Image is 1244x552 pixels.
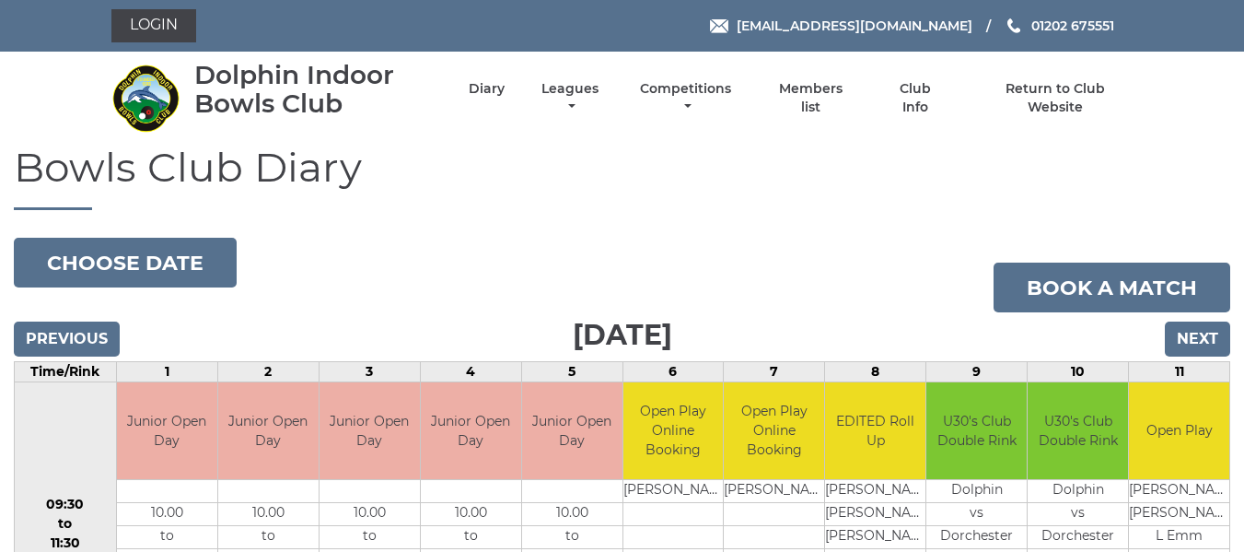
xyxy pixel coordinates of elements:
[724,382,824,479] td: Open Play Online Booking
[825,479,925,502] td: [PERSON_NAME]
[421,502,521,525] td: 10.00
[320,525,420,548] td: to
[926,362,1028,382] td: 9
[111,64,180,133] img: Dolphin Indoor Bowls Club
[926,479,1027,502] td: Dolphin
[1028,525,1128,548] td: Dorchester
[768,80,853,116] a: Members list
[825,502,925,525] td: [PERSON_NAME]
[724,479,824,502] td: [PERSON_NAME]
[1007,18,1020,33] img: Phone us
[886,80,946,116] a: Club Info
[1165,322,1230,357] input: Next
[218,502,319,525] td: 10.00
[1028,502,1128,525] td: vs
[218,525,319,548] td: to
[1129,525,1229,548] td: L Emm
[622,362,724,382] td: 6
[1028,479,1128,502] td: Dolphin
[1129,502,1229,525] td: [PERSON_NAME]
[522,382,622,479] td: Junior Open Day
[1031,18,1114,34] span: 01202 675551
[926,502,1027,525] td: vs
[1028,362,1129,382] td: 10
[1129,479,1229,502] td: [PERSON_NAME]
[117,382,217,479] td: Junior Open Day
[926,382,1027,479] td: U30's Club Double Rink
[977,80,1133,116] a: Return to Club Website
[14,145,1230,210] h1: Bowls Club Diary
[320,502,420,525] td: 10.00
[14,322,120,357] input: Previous
[994,263,1230,312] a: Book a match
[623,382,724,479] td: Open Play Online Booking
[14,238,237,288] button: Choose date
[825,362,926,382] td: 8
[522,525,622,548] td: to
[825,382,925,479] td: EDITED Roll Up
[1129,362,1230,382] td: 11
[421,382,521,479] td: Junior Open Day
[194,61,436,118] div: Dolphin Indoor Bowls Club
[111,9,196,42] a: Login
[724,362,825,382] td: 7
[469,80,505,98] a: Diary
[710,16,972,36] a: Email [EMAIL_ADDRESS][DOMAIN_NAME]
[737,18,972,34] span: [EMAIL_ADDRESS][DOMAIN_NAME]
[15,362,117,382] td: Time/Rink
[710,19,728,33] img: Email
[1005,16,1114,36] a: Phone us 01202 675551
[217,362,319,382] td: 2
[521,362,622,382] td: 5
[319,362,420,382] td: 3
[537,80,603,116] a: Leagues
[636,80,737,116] a: Competitions
[117,525,217,548] td: to
[116,362,217,382] td: 1
[1028,382,1128,479] td: U30's Club Double Rink
[117,502,217,525] td: 10.00
[522,502,622,525] td: 10.00
[623,479,724,502] td: [PERSON_NAME]
[1129,382,1229,479] td: Open Play
[320,382,420,479] td: Junior Open Day
[420,362,521,382] td: 4
[218,382,319,479] td: Junior Open Day
[825,525,925,548] td: [PERSON_NAME]
[421,525,521,548] td: to
[926,525,1027,548] td: Dorchester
